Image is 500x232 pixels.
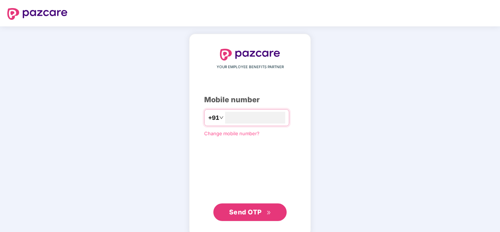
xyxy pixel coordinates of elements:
span: YOUR EMPLOYEE BENEFITS PARTNER [217,64,284,70]
img: logo [220,49,280,60]
button: Send OTPdouble-right [213,203,287,221]
span: double-right [266,210,271,215]
div: Mobile number [204,94,296,106]
a: Change mobile number? [204,130,260,136]
span: down [219,115,224,120]
img: logo [7,8,67,20]
span: Send OTP [229,208,262,216]
span: +91 [208,113,219,122]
